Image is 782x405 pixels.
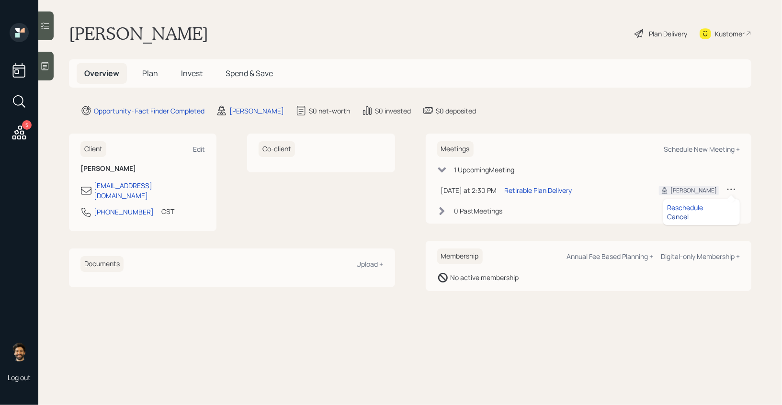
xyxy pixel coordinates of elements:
[69,23,208,44] h1: [PERSON_NAME]
[193,145,205,154] div: Edit
[437,248,483,264] h6: Membership
[505,185,572,195] div: Retirable Plan Delivery
[670,186,717,195] div: [PERSON_NAME]
[84,68,119,79] span: Overview
[10,342,29,361] img: eric-schwartz-headshot.png
[454,165,515,175] div: 1 Upcoming Meeting
[181,68,203,79] span: Invest
[142,68,158,79] span: Plan
[454,206,503,216] div: 0 Past Meeting s
[357,259,384,269] div: Upload +
[667,212,736,221] div: Cancel
[437,141,474,157] h6: Meetings
[451,272,519,282] div: No active membership
[8,373,31,382] div: Log out
[22,120,32,130] div: 5
[161,206,174,216] div: CST
[661,252,740,261] div: Digital-only Membership +
[375,106,411,116] div: $0 invested
[649,29,687,39] div: Plan Delivery
[715,29,745,39] div: Kustomer
[94,180,205,201] div: [EMAIL_ADDRESS][DOMAIN_NAME]
[94,106,204,116] div: Opportunity · Fact Finder Completed
[80,256,124,272] h6: Documents
[664,145,740,154] div: Schedule New Meeting +
[259,141,295,157] h6: Co-client
[567,252,653,261] div: Annual Fee Based Planning +
[80,165,205,173] h6: [PERSON_NAME]
[667,203,736,212] div: Reschedule
[94,207,154,217] div: [PHONE_NUMBER]
[80,141,106,157] h6: Client
[229,106,284,116] div: [PERSON_NAME]
[309,106,350,116] div: $0 net-worth
[441,185,497,195] div: [DATE] at 2:30 PM
[226,68,273,79] span: Spend & Save
[436,106,476,116] div: $0 deposited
